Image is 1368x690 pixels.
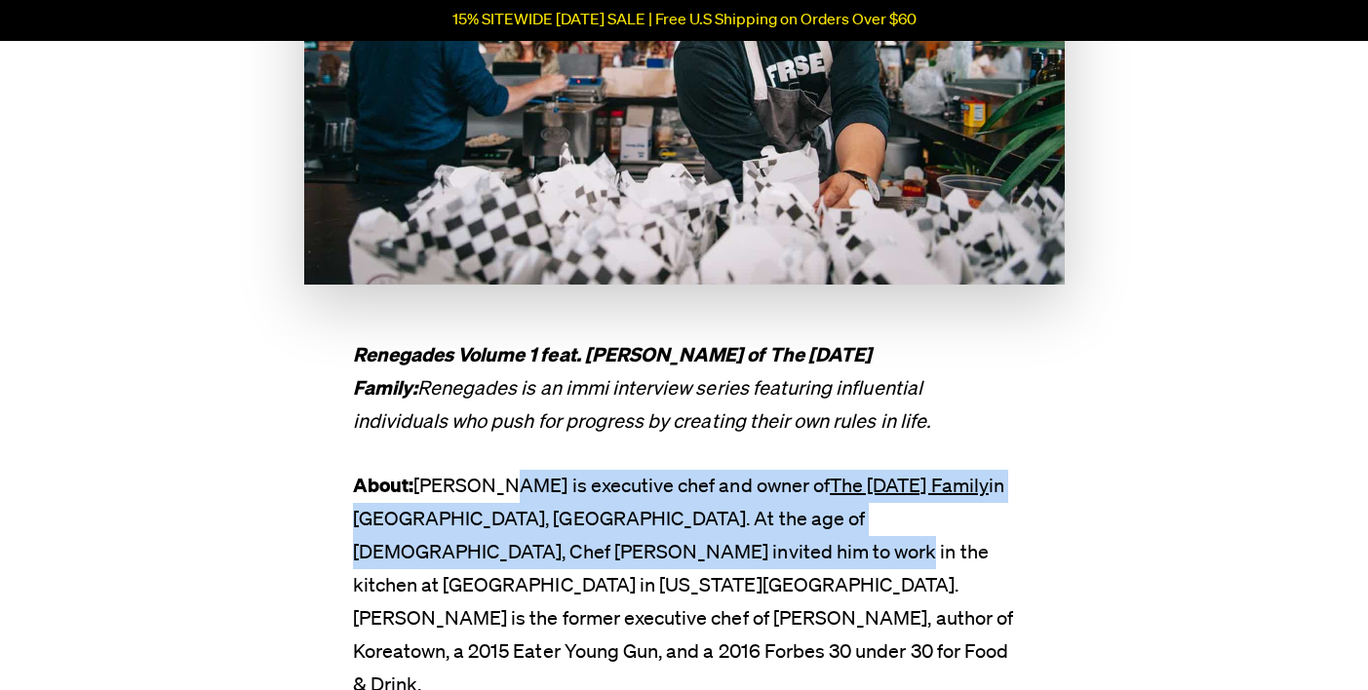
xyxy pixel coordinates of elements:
[830,477,989,496] a: The [DATE] Family
[353,346,873,399] strong: Renegades Volume 1 feat. [PERSON_NAME] of The [DATE] Family:
[353,477,413,496] strong: About:
[353,346,931,432] em: Renegades is an immi interview series featuring influential individuals who push for progress by ...
[452,12,917,29] p: 15% SITEWIDE [DATE] SALE | Free U.S Shipping on Orders Over $60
